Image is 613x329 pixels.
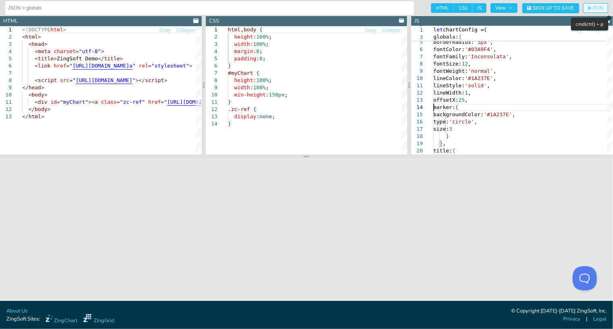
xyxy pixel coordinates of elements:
[449,119,474,125] span: 'circle'
[468,53,509,60] span: 'Inconsolata'
[206,84,217,91] div: 9
[411,60,423,68] div: 8
[234,77,256,83] span: height:
[63,27,66,33] span: >
[50,27,63,33] span: html
[253,41,265,47] span: 100%
[465,82,487,88] span: 'solid'
[253,106,256,112] span: {
[431,3,487,13] div: checkbox-group
[31,41,44,47] span: head
[29,92,32,98] span: <
[60,77,69,83] span: src
[285,92,288,98] span: ;
[431,3,454,13] span: HTML
[563,315,580,323] a: Privacy
[256,70,259,76] span: {
[76,48,79,54] span: =
[411,46,423,53] div: 6
[234,113,259,119] span: display:
[38,34,41,40] span: >
[148,63,151,69] span: =
[411,34,423,41] span: 3
[29,113,41,119] span: html
[411,82,423,89] div: 11
[120,56,123,62] span: >
[159,27,171,34] button: Copy
[511,307,607,315] div: © Copyright [DATE]-[DATE] ZingSoft, Inc.
[468,68,493,74] span: 'normal'
[117,99,120,105] span: =
[60,99,88,105] span: "myChart"
[472,3,487,13] span: JS
[570,27,582,34] button: Copy
[35,106,47,112] span: body
[104,56,120,62] span: title
[474,119,478,125] span: ,
[38,99,47,105] span: div
[66,63,70,69] span: =
[411,147,423,154] div: 20
[433,126,449,132] span: size:
[433,27,443,33] span: let
[35,63,38,69] span: <
[41,113,44,119] span: >
[443,140,446,146] span: ,
[133,63,136,69] span: "
[411,140,423,147] div: 19
[6,315,40,323] span: ZingSoft Sites:
[234,92,269,98] span: min-height:
[22,27,50,33] span: <!DOCTYPE
[522,3,579,13] button: Sign Up to Save
[443,27,484,33] span: chartConfig =
[120,99,145,105] span: "zc-ref"
[206,48,217,55] div: 4
[411,104,423,111] div: 14
[533,6,574,10] span: Sign Up to Save
[487,82,490,88] span: ,
[164,99,167,105] span: "
[54,48,76,54] span: charset
[583,3,608,13] button: RUN
[266,41,269,47] span: ;
[269,92,284,98] span: 150px
[433,90,465,96] span: lineWidth:
[72,77,76,83] span: "
[25,34,38,40] span: html
[206,99,217,106] div: 11
[411,53,423,60] div: 7
[145,77,164,83] span: script
[433,39,474,45] span: borderRadius:
[83,314,114,325] a: ZingGrid
[206,62,217,70] div: 6
[365,27,377,34] button: Copy
[176,28,195,33] span: Collapse
[228,99,231,105] span: }
[244,27,256,33] span: body
[206,77,217,84] div: 8
[189,63,193,69] span: >
[433,34,459,40] span: globals:
[38,56,54,62] span: title
[256,77,269,83] span: 100%
[465,90,468,96] span: 1
[484,111,512,117] span: '#1A237E'
[382,27,402,34] button: Collapse
[228,63,231,69] span: }
[151,63,189,69] span: "stylesheet"
[493,68,497,74] span: ,
[259,56,263,62] span: 0
[465,75,493,81] span: '#1A237E'
[206,113,217,120] div: 13
[54,56,57,62] span: >
[46,314,77,325] a: ZingChart
[512,111,516,117] span: ,
[206,41,217,48] div: 3
[129,63,133,69] span: a
[57,56,98,62] span: ZingSoft Demo
[234,84,253,90] span: width:
[433,61,462,67] span: fontSize:
[148,99,161,105] span: href
[206,55,217,62] div: 5
[411,111,423,118] div: 15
